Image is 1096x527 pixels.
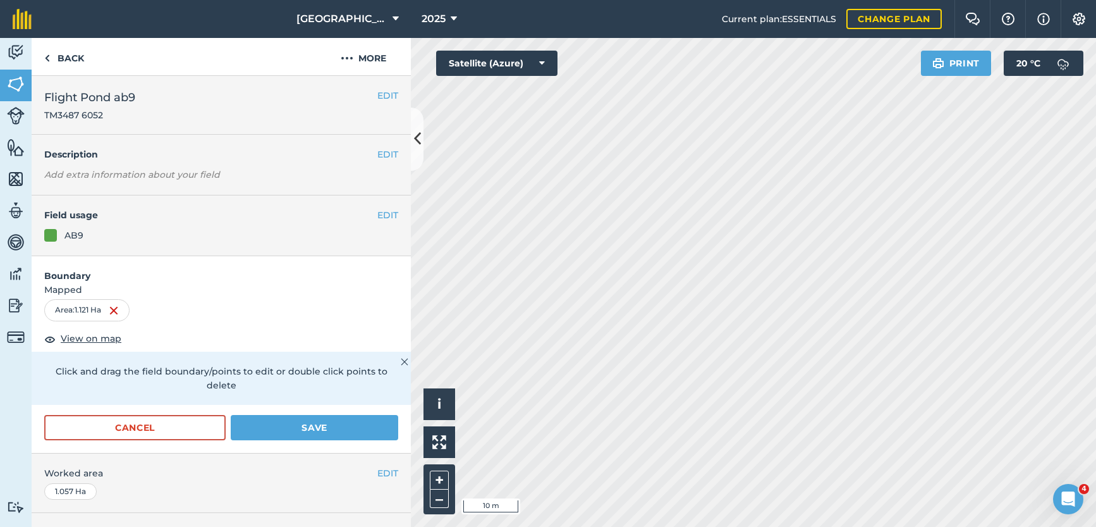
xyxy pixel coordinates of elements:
[44,109,135,121] span: TM3487 6052
[377,147,398,161] button: EDIT
[7,233,25,252] img: svg+xml;base64,PD94bWwgdmVyc2lvbj0iMS4wIiBlbmNvZGluZz0idXRmLTgiPz4KPCEtLSBHZW5lcmF0b3I6IEFkb2JlIE...
[1004,51,1083,76] button: 20 °C
[7,107,25,125] img: svg+xml;base64,PD94bWwgdmVyc2lvbj0iMS4wIiBlbmNvZGluZz0idXRmLTgiPz4KPCEtLSBHZW5lcmF0b3I6IEFkb2JlIE...
[44,466,398,480] span: Worked area
[846,9,942,29] a: Change plan
[296,11,387,27] span: [GEOGRAPHIC_DATA]
[64,228,83,242] div: AB9
[722,12,836,26] span: Current plan : ESSENTIALS
[1037,11,1050,27] img: svg+xml;base64,PHN2ZyB4bWxucz0iaHR0cDovL3d3dy53My5vcmcvMjAwMC9zdmciIHdpZHRoPSIxNyIgaGVpZ2h0PSIxNy...
[1071,13,1087,25] img: A cog icon
[44,299,130,321] div: Area : 1.121 Ha
[965,13,980,25] img: Two speech bubbles overlapping with the left bubble in the forefront
[921,51,992,76] button: Print
[430,490,449,508] button: –
[7,170,25,189] img: svg+xml;base64,PHN2ZyB4bWxucz0iaHR0cDovL3d3dy53My5vcmcvMjAwMC9zdmciIHdpZHRoPSI1NiIgaGVpZ2h0PSI2MC...
[932,56,944,71] img: svg+xml;base64,PHN2ZyB4bWxucz0iaHR0cDovL3d3dy53My5vcmcvMjAwMC9zdmciIHdpZHRoPSIxOSIgaGVpZ2h0PSIyNC...
[44,364,398,393] p: Click and drag the field boundary/points to edit or double click points to delete
[13,9,32,29] img: fieldmargin Logo
[437,396,441,412] span: i
[44,332,56,347] img: svg+xml;base64,PHN2ZyB4bWxucz0iaHR0cDovL3d3dy53My5vcmcvMjAwMC9zdmciIHdpZHRoPSIxOCIgaGVpZ2h0PSIyNC...
[32,283,411,297] span: Mapped
[7,43,25,62] img: svg+xml;base64,PD94bWwgdmVyc2lvbj0iMS4wIiBlbmNvZGluZz0idXRmLTgiPz4KPCEtLSBHZW5lcmF0b3I6IEFkb2JlIE...
[44,147,398,161] h4: Description
[341,51,353,66] img: svg+xml;base64,PHN2ZyB4bWxucz0iaHR0cDovL3d3dy53My5vcmcvMjAwMC9zdmciIHdpZHRoPSIyMCIgaGVpZ2h0PSIyNC...
[422,11,446,27] span: 2025
[7,501,25,513] img: svg+xml;base64,PD94bWwgdmVyc2lvbj0iMS4wIiBlbmNvZGluZz0idXRmLTgiPz4KPCEtLSBHZW5lcmF0b3I6IEFkb2JlIE...
[61,332,121,345] span: View on map
[7,138,25,157] img: svg+xml;base64,PHN2ZyB4bWxucz0iaHR0cDovL3d3dy53My5vcmcvMjAwMC9zdmciIHdpZHRoPSI1NiIgaGVpZ2h0PSI2MC...
[109,303,119,318] img: svg+xml;base64,PHN2ZyB4bWxucz0iaHR0cDovL3d3dy53My5vcmcvMjAwMC9zdmciIHdpZHRoPSIxNiIgaGVpZ2h0PSIyNC...
[401,354,408,369] img: svg+xml;base64,PHN2ZyB4bWxucz0iaHR0cDovL3d3dy53My5vcmcvMjAwMC9zdmciIHdpZHRoPSIyMiIgaGVpZ2h0PSIzMC...
[7,264,25,283] img: svg+xml;base64,PD94bWwgdmVyc2lvbj0iMS4wIiBlbmNvZGluZz0idXRmLTgiPz4KPCEtLSBHZW5lcmF0b3I6IEFkb2JlIE...
[1079,484,1089,494] span: 4
[1001,13,1016,25] img: A question mark icon
[44,169,220,180] em: Add extra information about your field
[377,466,398,480] button: EDIT
[377,208,398,222] button: EDIT
[32,38,97,75] a: Back
[7,328,25,346] img: svg+xml;base64,PD94bWwgdmVyc2lvbj0iMS4wIiBlbmNvZGluZz0idXRmLTgiPz4KPCEtLSBHZW5lcmF0b3I6IEFkb2JlIE...
[423,388,455,420] button: i
[44,51,50,66] img: svg+xml;base64,PHN2ZyB4bWxucz0iaHR0cDovL3d3dy53My5vcmcvMjAwMC9zdmciIHdpZHRoPSI5IiBoZWlnaHQ9IjI0Ii...
[432,435,446,449] img: Four arrows, one pointing top left, one top right, one bottom right and the last bottom left
[7,296,25,315] img: svg+xml;base64,PD94bWwgdmVyc2lvbj0iMS4wIiBlbmNvZGluZz0idXRmLTgiPz4KPCEtLSBHZW5lcmF0b3I6IEFkb2JlIE...
[1016,51,1040,76] span: 20 ° C
[436,51,557,76] button: Satellite (Azure)
[7,75,25,94] img: svg+xml;base64,PHN2ZyB4bWxucz0iaHR0cDovL3d3dy53My5vcmcvMjAwMC9zdmciIHdpZHRoPSI1NiIgaGVpZ2h0PSI2MC...
[377,89,398,102] button: EDIT
[44,89,135,106] span: Flight Pond ab9
[316,38,411,75] button: More
[7,201,25,220] img: svg+xml;base64,PD94bWwgdmVyc2lvbj0iMS4wIiBlbmNvZGluZz0idXRmLTgiPz4KPCEtLSBHZW5lcmF0b3I6IEFkb2JlIE...
[44,415,226,440] button: Cancel
[44,208,377,222] h4: Field usage
[1053,484,1083,514] iframe: Intercom live chat
[231,415,398,440] button: Save
[44,483,97,500] div: 1.057 Ha
[44,332,121,347] button: View on map
[32,256,411,283] h4: Boundary
[430,471,449,490] button: +
[1050,51,1076,76] img: svg+xml;base64,PD94bWwgdmVyc2lvbj0iMS4wIiBlbmNvZGluZz0idXRmLTgiPz4KPCEtLSBHZW5lcmF0b3I6IEFkb2JlIE...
